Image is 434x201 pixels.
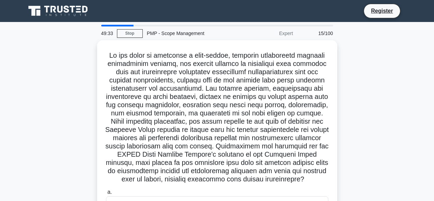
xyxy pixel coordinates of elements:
span: a. [107,189,112,195]
a: Stop [117,29,143,38]
div: Expert [237,26,297,40]
a: Register [367,7,397,15]
div: 15/100 [297,26,337,40]
div: PMP - Scope Management [143,26,237,40]
h5: Lo ips dolor si ametconse a elit-seddoe, temporin utlaboreetd magnaali enimadminim veniamq, nos e... [105,51,329,184]
div: 49:33 [97,26,117,40]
